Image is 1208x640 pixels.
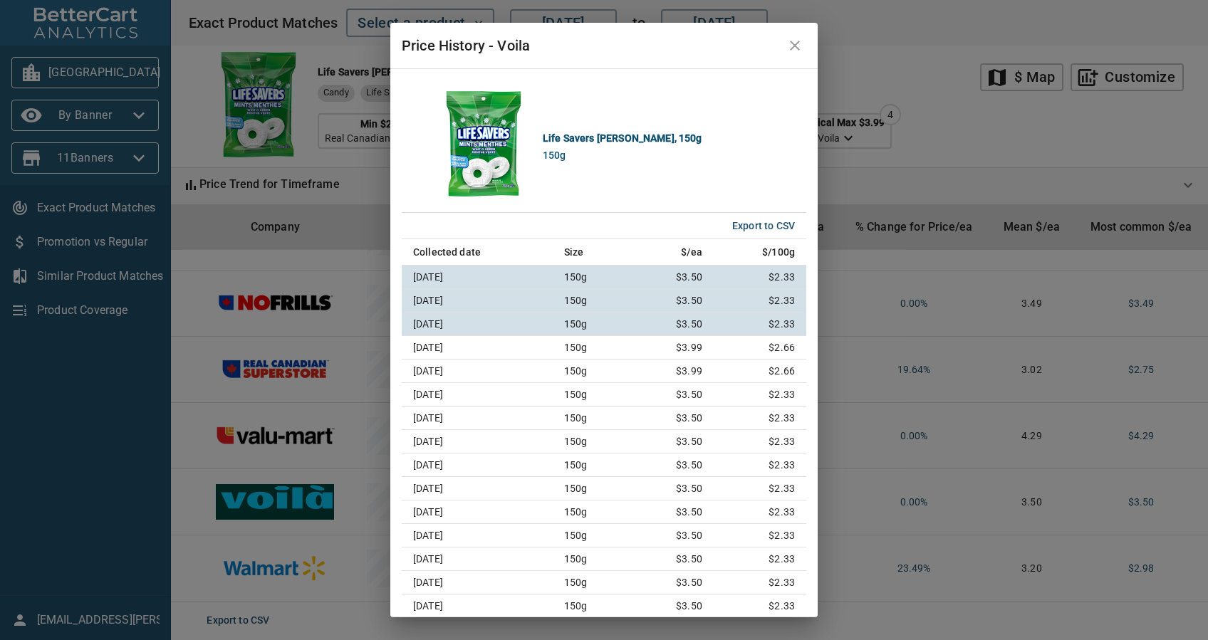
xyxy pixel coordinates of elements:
div: $3.50 [645,387,702,402]
td: [DATE] [402,500,553,524]
a: Export to CSV [732,220,795,231]
th: $/100g [719,239,806,266]
div: $2.33 [731,552,795,566]
td: [DATE] [402,477,553,500]
div: $2.66 [731,364,795,378]
div: $2.33 [731,434,795,448]
td: 150g [553,547,634,571]
td: 150g [553,430,634,453]
td: [DATE] [402,547,553,571]
td: [DATE] [402,430,553,453]
div: $2.66 [731,340,795,355]
td: 150g [553,524,634,547]
div: $2.33 [731,387,795,402]
div: 150g [543,147,566,164]
div: $2.33 [731,481,795,495]
div: $3.50 [645,481,702,495]
td: [DATE] [402,594,553,618]
td: 150g [553,500,634,524]
td: [DATE] [402,524,553,547]
td: [DATE] [402,313,553,336]
td: 150g [553,360,634,383]
td: [DATE] [402,571,553,594]
td: 150g [553,453,634,477]
div: $2.33 [731,411,795,425]
td: 150g [553,406,634,430]
div: $3.50 [645,458,702,472]
th: Size [553,239,634,266]
div: $3.50 [645,599,702,613]
div: $2.33 [731,270,795,284]
div: $3.50 [645,575,702,589]
td: 150g [553,594,634,618]
div: Life Savers [PERSON_NAME], 150g [543,130,702,147]
td: [DATE] [402,336,553,360]
td: 150g [553,336,634,360]
th: Collected date [402,239,553,266]
div: $2.33 [731,293,795,308]
td: 150g [553,313,634,336]
td: 150g [553,289,634,313]
div: $2.33 [731,599,795,613]
th: $/ea [634,239,719,266]
div: $3.50 [645,434,702,448]
td: [DATE] [402,360,553,383]
td: [DATE] [402,383,553,406]
div: $2.33 [731,528,795,542]
div: $3.50 [645,552,702,566]
div: $3.50 [645,411,702,425]
button: close [778,28,812,63]
td: [DATE] [402,266,553,289]
div: $3.50 [645,528,702,542]
td: 150g [553,571,634,594]
div: $3.50 [645,317,702,331]
td: [DATE] [402,453,553,477]
td: 150g [553,266,634,289]
div: $3.50 [645,505,702,519]
div: $2.33 [731,317,795,331]
div: $2.33 [731,575,795,589]
div: $3.99 [645,340,702,355]
td: 150g [553,477,634,500]
h6: Price History - Voila [402,34,806,57]
td: 150g [553,383,634,406]
div: $2.33 [731,458,795,472]
div: $3.50 [645,293,702,308]
td: [DATE] [402,406,553,430]
td: [DATE] [402,289,553,313]
div: $3.50 [645,270,702,284]
div: $2.33 [731,505,795,519]
div: $3.99 [645,364,702,378]
img: Life Savers Wint-O-Green, 150g [430,90,537,197]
